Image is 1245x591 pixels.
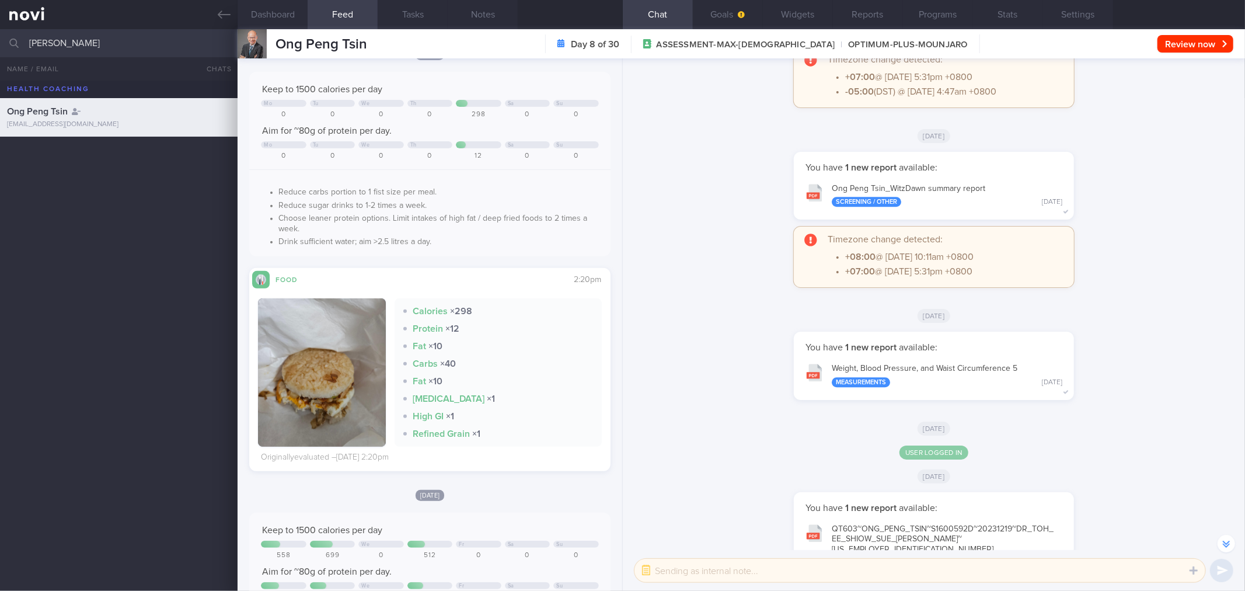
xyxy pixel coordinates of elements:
strong: 1 new report [843,343,899,352]
span: Ong Peng Tsin [7,107,68,116]
span: [DATE] [918,422,951,436]
strong: +07:00 [845,267,875,276]
div: We [361,541,369,548]
button: Chats [191,57,238,81]
span: Ong Peng Tsin [275,37,367,51]
div: Weight, Blood Pressure, and Waist Circumference 5 [832,364,1062,387]
div: Originally evaluated – [DATE] 2:20pm [261,453,389,463]
div: 0 [407,110,452,119]
span: Timezone change detected: [828,235,943,244]
div: Su [556,100,563,107]
strong: Day 8 of 30 [571,39,619,50]
strong: -05:00 [845,87,874,96]
strong: [MEDICAL_DATA] [413,394,484,404]
strong: × 12 [445,324,459,333]
div: 0 [505,110,550,119]
div: Sa [508,100,514,107]
div: We [361,100,369,107]
div: 0 [505,152,550,161]
div: Sa [508,583,514,589]
span: User logged in [899,446,968,460]
div: Food [270,274,316,284]
span: OPTIMUM-PLUS-MOUNJARO [835,39,967,51]
div: 0 [358,152,403,161]
li: Reduce sugar drinks to 1-2 times a week. [278,198,598,211]
span: [DATE] [918,129,951,143]
div: 0 [261,110,306,119]
strong: × 1 [487,394,495,404]
strong: × 298 [450,307,472,316]
div: 558 [261,551,306,560]
div: Su [556,541,563,548]
div: 0 [261,152,306,161]
strong: 1 new report [843,503,899,513]
button: QT603~ONG_PENG_TSIN~S1600592D~20231219~DR_TOH_EE_SHIOW_SUE_[PERSON_NAME]~[US_EMPLOYER_IDENTIFICAT... [800,517,1068,574]
div: 0 [407,152,452,161]
li: Reduce carbs portion to 1 fist size per meal. [278,185,598,198]
button: Weight, Blood Pressure, and Waist Circumference 5 Measurements [DATE] [800,356,1068,393]
strong: 1 new report [843,163,899,172]
li: Drink sufficient water; aim >2.5 litres a day. [278,234,598,248]
span: Keep to 1500 calories per day [262,526,382,535]
strong: Carbs [413,359,438,368]
strong: × 40 [440,359,456,368]
span: Timezone change detected: [828,55,943,64]
div: [EMAIL_ADDRESS][DOMAIN_NAME] [7,120,231,129]
strong: +07:00 [845,72,875,82]
div: Mo [264,142,272,148]
div: [DATE] [1042,198,1062,207]
li: @ [DATE] 10:11am +0800 [845,248,1062,263]
strong: × 1 [446,412,454,421]
div: 0 [553,152,598,161]
div: 298 [456,110,501,119]
span: 2:20pm [574,276,602,284]
div: 0 [358,551,403,560]
span: [DATE] [918,470,951,484]
div: Th [410,142,417,148]
div: 0 [456,551,501,560]
span: ASSESSMENT-MAX-[DEMOGRAPHIC_DATA] [657,39,835,51]
div: Fr [459,541,464,548]
strong: High GI [413,412,444,421]
div: Screening / Other [832,197,901,207]
div: Ong Peng Tsin_ WitzDawn summary report [832,184,1062,207]
p: You have available: [805,502,1062,514]
button: Ong Peng Tsin_WitzDawn summary report Screening / Other [DATE] [800,176,1068,213]
strong: Protein [413,324,443,333]
div: Fr [459,583,464,589]
div: [DATE] [1042,378,1062,387]
button: Review now [1157,35,1233,53]
span: Keep to 1500 calories per day [262,85,382,94]
strong: Calories [413,307,448,316]
div: Sa [508,541,514,548]
div: 0 [358,110,403,119]
span: Aim for ~80g of protein per day. [262,567,392,576]
strong: × 1 [472,429,480,439]
p: You have available: [805,162,1062,173]
div: 699 [310,551,355,560]
div: 12 [456,152,501,161]
div: We [361,583,369,589]
div: QT603~ONG_ PENG_ TSIN~S1600592D~20231219~DR_ TOH_ EE_ SHIOW_ SUE_ [PERSON_NAME]~[US_EMPLOYER_IDEN... [832,524,1062,568]
div: 0 [553,551,598,560]
div: 0 [553,110,598,119]
strong: +08:00 [845,252,876,262]
strong: × 10 [428,377,442,386]
div: 0 [310,110,355,119]
div: Tu [313,142,319,148]
div: 0 [310,152,355,161]
span: Aim for ~80g of protein per day. [262,126,392,135]
strong: × 10 [428,342,442,351]
div: Sa [508,142,514,148]
div: Su [556,142,563,148]
span: [DATE] [918,309,951,323]
li: @ [DATE] 5:31pm +0800 [845,68,1062,83]
div: Th [410,100,417,107]
div: 0 [505,551,550,560]
strong: Fat [413,377,426,386]
div: Su [556,583,563,589]
div: Tu [313,100,319,107]
div: 512 [407,551,452,560]
li: Choose leaner protein options. Limit intakes of high fat / deep fried foods to 2 times a week. [278,211,598,234]
div: Measurements [832,377,890,387]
